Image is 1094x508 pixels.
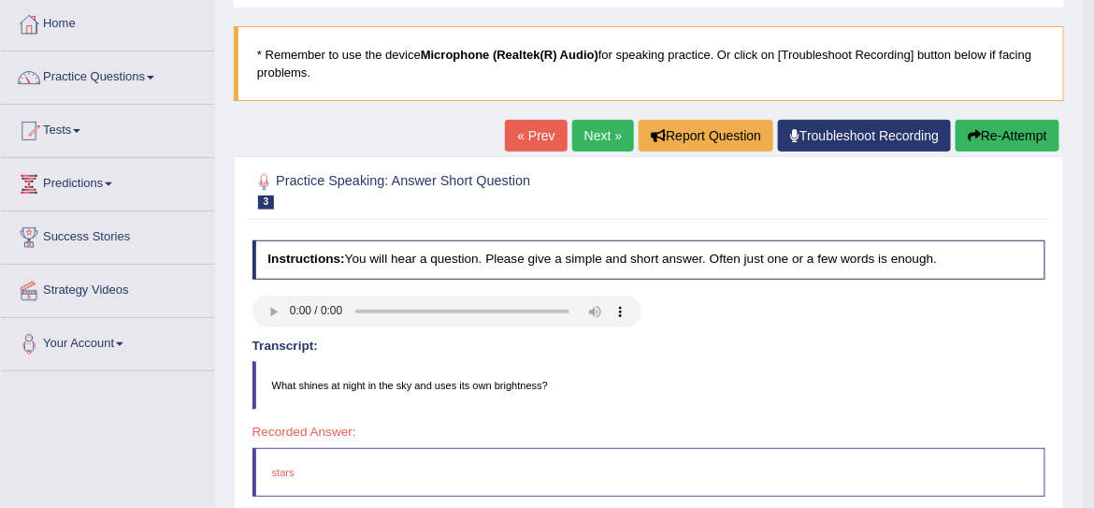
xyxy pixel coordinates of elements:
[252,426,1046,440] h4: Recorded Answer:
[1,318,214,365] a: Your Account
[252,361,1046,410] blockquote: What shines at night in the sky and uses its own brightness?
[956,120,1059,152] button: Re-Attempt
[639,120,773,152] button: Report Question
[1,158,214,205] a: Predictions
[1,211,214,258] a: Success Stories
[1,265,214,312] a: Strategy Videos
[267,252,344,266] b: Instructions:
[252,240,1046,280] h4: You will hear a question. Please give a simple and short answer. Often just one or a few words is...
[234,26,1064,101] blockquote: * Remember to use the device for speaking practice. Or click on [Troubleshoot Recording] button b...
[258,196,275,210] span: 3
[252,448,1046,497] blockquote: stars
[505,120,567,152] a: « Prev
[1,51,214,98] a: Practice Questions
[421,48,598,62] b: Microphone (Realtek(R) Audio)
[252,170,744,210] h2: Practice Speaking: Answer Short Question
[252,340,1046,354] h4: Transcript:
[778,120,951,152] a: Troubleshoot Recording
[1,105,214,152] a: Tests
[572,120,634,152] a: Next »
